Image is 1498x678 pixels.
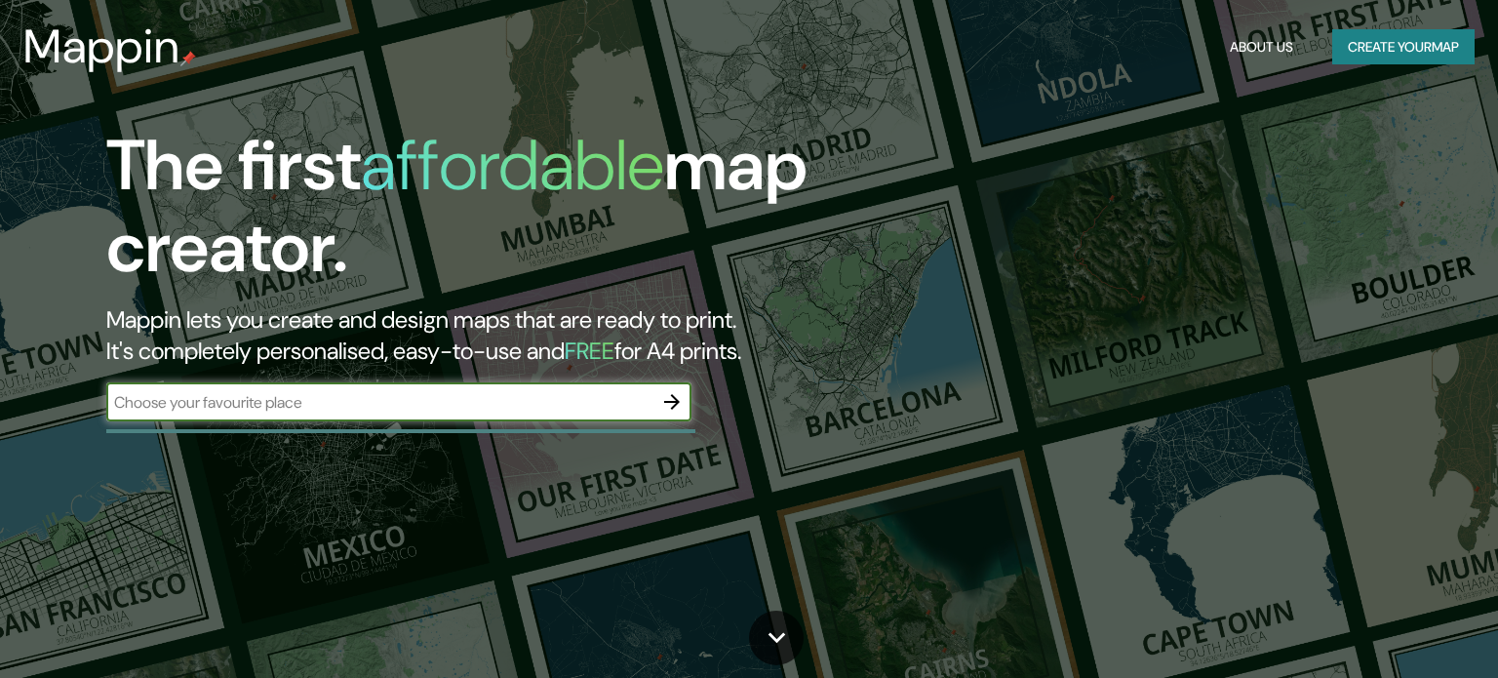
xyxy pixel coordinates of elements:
h3: Mappin [23,20,180,74]
h1: The first map creator. [106,125,855,304]
h1: affordable [361,120,664,211]
h2: Mappin lets you create and design maps that are ready to print. It's completely personalised, eas... [106,304,855,367]
input: Choose your favourite place [106,391,652,414]
img: mappin-pin [180,51,196,66]
button: Create yourmap [1332,29,1475,65]
h5: FREE [565,336,614,366]
button: About Us [1222,29,1301,65]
